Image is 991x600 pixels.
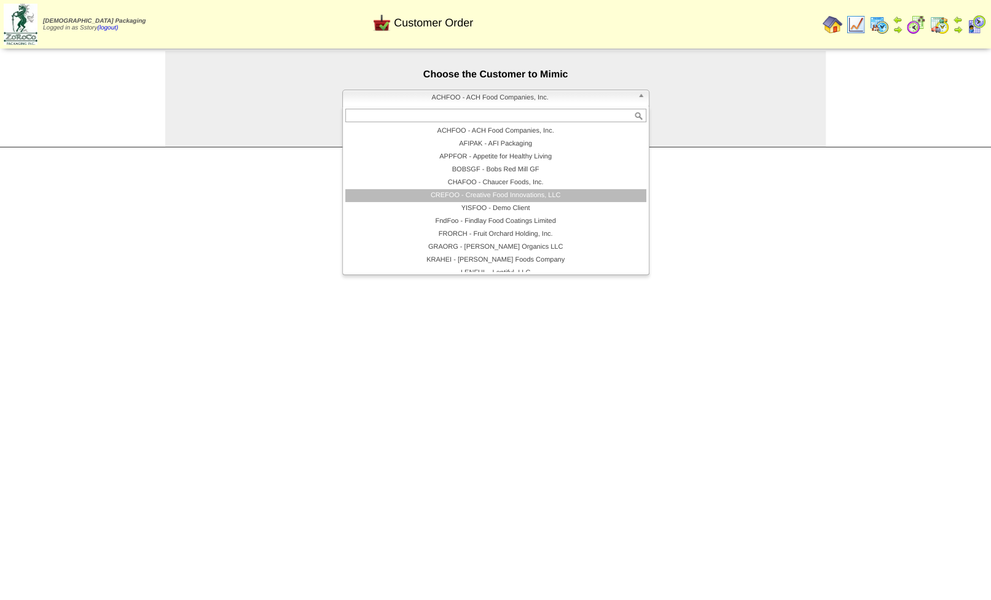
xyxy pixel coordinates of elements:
img: calendarinout.gif [930,15,949,34]
img: calendarprod.gif [869,15,889,34]
span: [DEMOGRAPHIC_DATA] Packaging [43,18,146,25]
li: FndFoo - Findlay Food Coatings Limited [345,215,646,228]
li: BOBSGF - Bobs Red Mill GF [345,163,646,176]
li: CHAFOO - Chaucer Foods, Inc. [345,176,646,189]
li: GRAORG - [PERSON_NAME] Organics LLC [345,241,646,254]
img: calendarblend.gif [906,15,926,34]
li: APPFOR - Appetite for Healthy Living [345,150,646,163]
li: CREFOO - Creative Food Innovations, LLC [345,189,646,202]
img: calendarcustomer.gif [966,15,986,34]
img: arrowleft.gif [953,15,963,25]
img: arrowleft.gif [893,15,903,25]
span: Choose the Customer to Mimic [423,69,568,80]
span: Customer Order [394,17,473,29]
img: cust_order.png [372,13,391,33]
img: line_graph.gif [846,15,866,34]
li: LENFUL - Lentiful, LLC [345,267,646,279]
img: home.gif [823,15,842,34]
img: arrowright.gif [893,25,903,34]
span: ACHFOO - ACH Food Companies, Inc. [348,90,633,105]
li: FRORCH - Fruit Orchard Holding, Inc. [345,228,646,241]
li: YISFOO - Demo Client [345,202,646,215]
li: ACHFOO - ACH Food Companies, Inc. [345,125,646,138]
li: AFIPAK - AFI Packaging [345,138,646,150]
img: arrowright.gif [953,25,963,34]
img: zoroco-logo-small.webp [4,4,37,45]
span: Logged in as Sstory [43,18,146,31]
li: KRAHEI - [PERSON_NAME] Foods Company [345,254,646,267]
a: (logout) [97,25,118,31]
